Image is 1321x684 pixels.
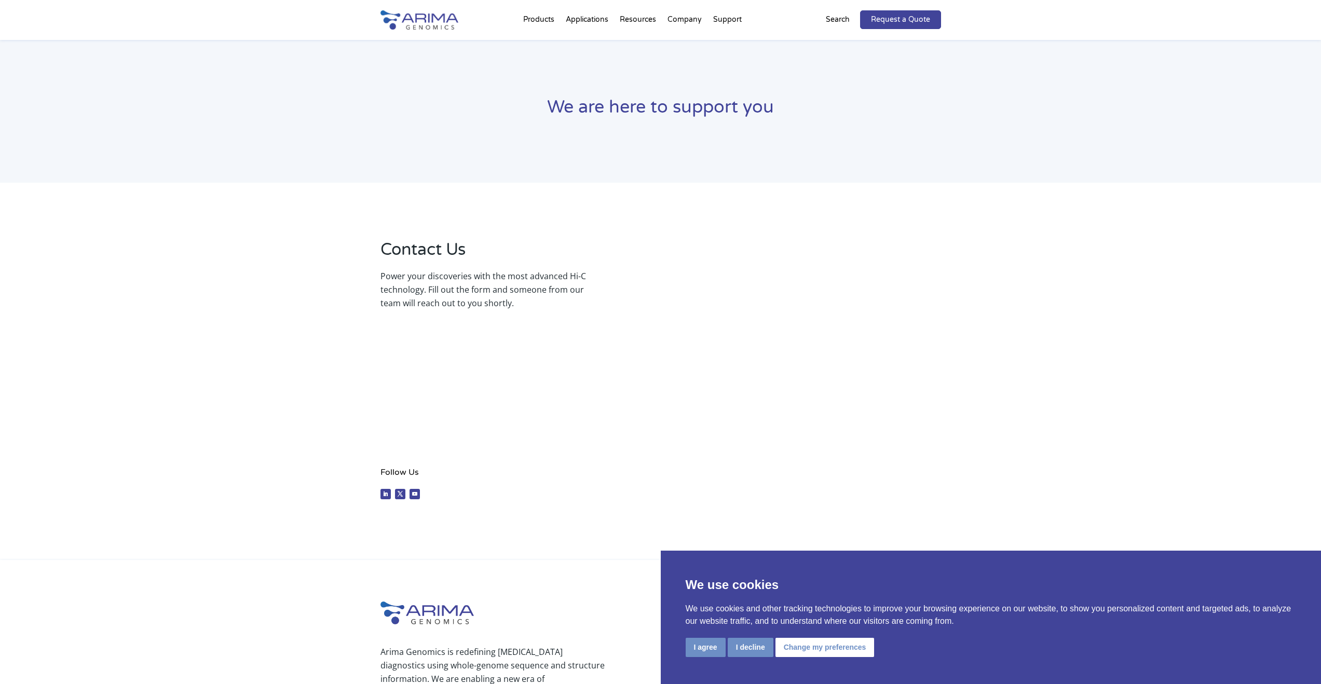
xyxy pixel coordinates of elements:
[860,10,941,29] a: Request a Quote
[410,489,420,499] a: Follow on Youtube
[686,576,1297,594] p: We use cookies
[380,238,586,269] h2: Contact Us
[728,638,773,657] button: I decline
[380,10,458,30] img: Arima-Genomics-logo
[617,238,941,316] iframe: Form 1
[380,466,586,487] h4: Follow Us
[686,603,1297,627] p: We use cookies and other tracking technologies to improve your browsing experience on our website...
[826,13,850,26] p: Search
[395,489,405,499] a: Follow on X
[380,95,941,127] h1: We are here to support you
[775,638,875,657] button: Change my preferences
[686,638,726,657] button: I agree
[380,601,474,624] img: Arima-Genomics-logo
[380,269,586,310] p: Power your discoveries with the most advanced Hi-C technology. Fill out the form and someone from...
[380,489,391,499] a: Follow on LinkedIn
